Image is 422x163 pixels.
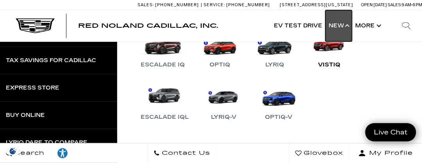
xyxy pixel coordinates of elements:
div: OPTIQ [206,60,234,70]
span: Service: [204,2,225,7]
span: Sales: [388,2,402,7]
a: New [325,10,352,41]
span: Contact Us [160,148,210,159]
a: Explore your accessibility options [51,143,75,163]
div: Search [391,10,422,41]
a: Escalade IQL [137,81,193,122]
span: Open [DATE] [361,2,387,7]
a: EV Test Drive [271,10,325,41]
a: Sales: [PHONE_NUMBER] [138,3,201,7]
div: VISTIQ [315,60,345,70]
a: Escalade IQ [137,29,189,70]
div: Escalade IQ [137,60,189,70]
div: LYRIQ Dare to Compare [6,140,88,145]
a: Service: [PHONE_NUMBER] [201,3,272,7]
span: Search [12,148,45,159]
span: Live Chat [370,128,411,137]
span: [PHONE_NUMBER] [155,2,199,7]
a: Red Noland Cadillac, Inc. [78,23,218,29]
span: Red Noland Cadillac, Inc. [78,22,218,29]
div: LYRIQ [261,60,288,70]
div: Tax Savings for Cadillac [6,58,96,63]
span: Glovebox [302,148,343,159]
span: 9 AM-6 PM [402,2,422,7]
img: Cadillac Dark Logo with Cadillac White Text [16,18,55,33]
div: OPTIQ-V [261,113,296,122]
button: Open user profile menu [349,143,422,163]
img: Opt-Out Icon [4,147,22,155]
span: Sales: [138,2,154,7]
a: Contact Us [147,143,216,163]
div: Buy Online [6,113,45,118]
a: VISTIQ [306,29,353,70]
a: [STREET_ADDRESS][US_STATE] [280,2,353,7]
a: Live Chat [365,123,416,142]
a: OPTIQ [197,29,243,70]
div: Explore your accessibility options [51,147,74,159]
a: OPTIQ-V [255,81,302,122]
div: Escalade IQL [137,113,193,122]
button: More [352,10,383,41]
span: My Profile [366,148,413,159]
a: LYRIQ [251,29,298,70]
a: Glovebox [289,143,349,163]
span: [PHONE_NUMBER] [226,2,270,7]
div: Express Store [6,85,59,91]
div: LYRIQ-V [207,113,241,122]
a: LYRIQ-V [200,81,247,122]
section: Click to Open Cookie Consent Modal [4,147,22,155]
